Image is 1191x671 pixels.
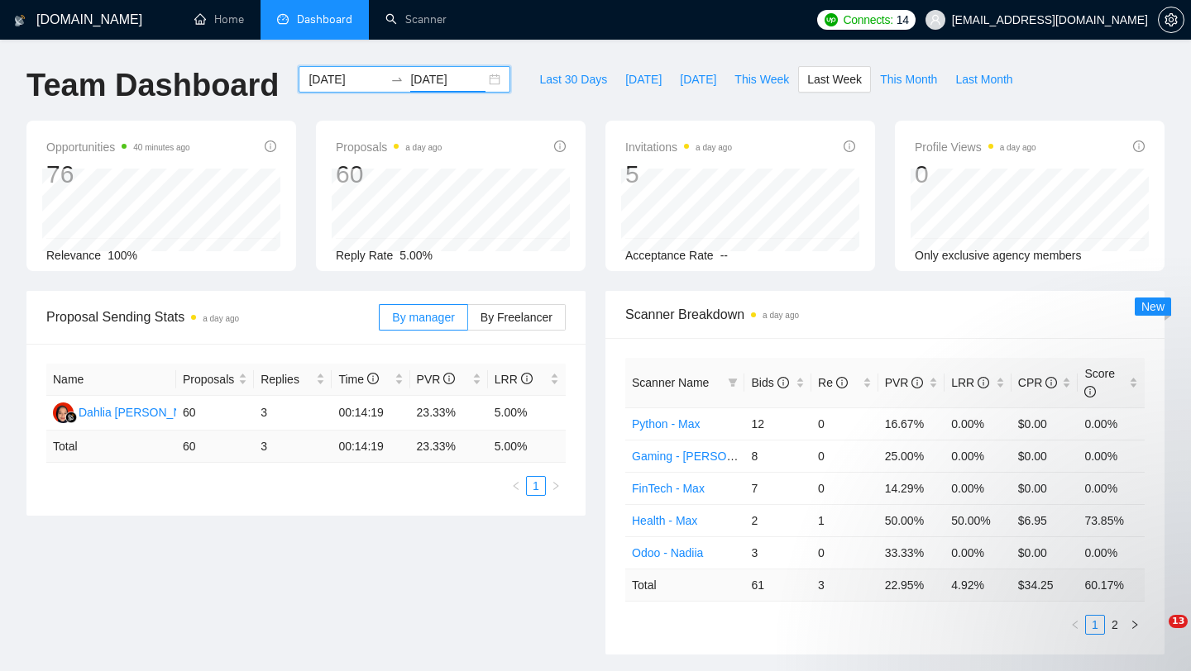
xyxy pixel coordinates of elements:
[978,377,989,388] span: info-circle
[133,143,189,152] time: 40 minutes ago
[632,482,705,495] a: FinTech - Max
[625,159,732,190] div: 5
[951,376,989,389] span: LRR
[1078,407,1145,440] td: 0.00%
[46,364,176,396] th: Name
[744,569,811,601] td: 61
[1085,615,1105,635] li: 1
[546,476,566,496] li: Next Page
[1084,386,1096,397] span: info-circle
[632,514,697,527] a: Health - Max
[1084,367,1115,398] span: Score
[744,472,811,504] td: 7
[1000,143,1036,152] time: a day ago
[443,373,455,384] span: info-circle
[481,311,552,324] span: By Freelancer
[392,311,454,324] span: By manager
[488,396,566,431] td: 5.00%
[410,396,488,431] td: 23.33%
[696,143,732,152] time: a day ago
[734,70,789,88] span: This Week
[811,536,878,569] td: 0
[176,364,254,396] th: Proposals
[811,569,878,601] td: 3
[811,472,878,504] td: 0
[79,403,210,421] div: Dahlia [PERSON_NAME]
[1158,13,1184,26] a: setting
[807,70,862,88] span: Last Week
[1135,615,1174,654] iframe: Intercom live chat
[798,66,871,93] button: Last Week
[625,569,744,601] td: Total
[725,66,798,93] button: This Week
[1086,616,1104,634] a: 1
[390,73,404,86] span: swap-right
[725,370,741,395] span: filter
[1141,300,1165,313] span: New
[880,70,937,88] span: This Month
[1045,377,1057,388] span: info-circle
[194,12,244,26] a: homeHome
[911,377,923,388] span: info-circle
[1159,13,1184,26] span: setting
[309,70,384,88] input: Start date
[385,12,447,26] a: searchScanner
[616,66,671,93] button: [DATE]
[546,476,566,496] button: right
[254,364,332,396] th: Replies
[1158,7,1184,33] button: setting
[632,417,700,431] a: Python - Max
[176,396,254,431] td: 60
[530,66,616,93] button: Last 30 Days
[511,481,521,491] span: left
[1130,620,1140,630] span: right
[1065,615,1085,635] button: left
[46,431,176,463] td: Total
[945,407,1012,440] td: 0.00%
[885,376,924,389] span: PVR
[65,412,77,423] img: gigradar-bm.png
[744,536,811,569] td: 3
[417,373,456,386] span: PVR
[265,140,276,152] span: info-circle
[336,137,442,157] span: Proposals
[338,373,378,386] span: Time
[399,249,433,262] span: 5.00%
[1106,616,1124,634] a: 2
[777,377,789,388] span: info-circle
[680,70,716,88] span: [DATE]
[410,431,488,463] td: 23.33 %
[1169,615,1188,628] span: 13
[811,407,878,440] td: 0
[897,11,909,29] span: 14
[521,373,533,384] span: info-circle
[955,70,1012,88] span: Last Month
[720,249,728,262] span: --
[843,11,892,29] span: Connects:
[254,431,332,463] td: 3
[405,143,442,152] time: a day ago
[527,477,545,495] a: 1
[671,66,725,93] button: [DATE]
[176,431,254,463] td: 60
[625,137,732,157] span: Invitations
[390,73,404,86] span: to
[506,476,526,496] li: Previous Page
[46,159,190,190] div: 76
[46,137,190,157] span: Opportunities
[183,370,235,388] span: Proposals
[915,159,1036,190] div: 0
[1018,376,1057,389] span: CPR
[811,440,878,472] td: 0
[625,249,714,262] span: Acceptance Rate
[26,66,279,105] h1: Team Dashboard
[46,307,379,327] span: Proposal Sending Stats
[297,12,352,26] span: Dashboard
[254,396,332,431] td: 3
[751,376,788,389] span: Bids
[871,66,946,93] button: This Month
[506,476,526,496] button: left
[763,311,799,320] time: a day ago
[108,249,137,262] span: 100%
[836,377,848,388] span: info-circle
